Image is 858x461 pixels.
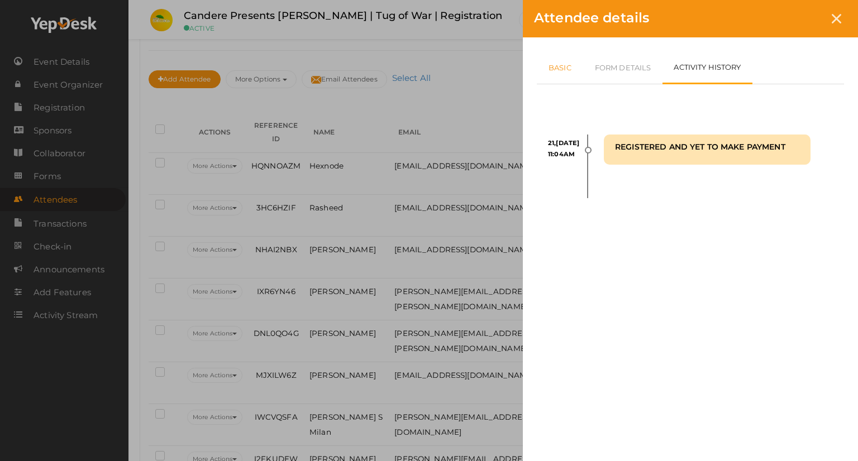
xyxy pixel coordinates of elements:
a: Basic [537,51,583,84]
span: Attendee details [534,9,649,26]
a: Activity History [662,51,752,84]
div: Registered and yet to make payment [615,141,799,152]
span: 21,[DATE] 11:04AM [548,137,579,160]
a: Form Details [583,51,663,84]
